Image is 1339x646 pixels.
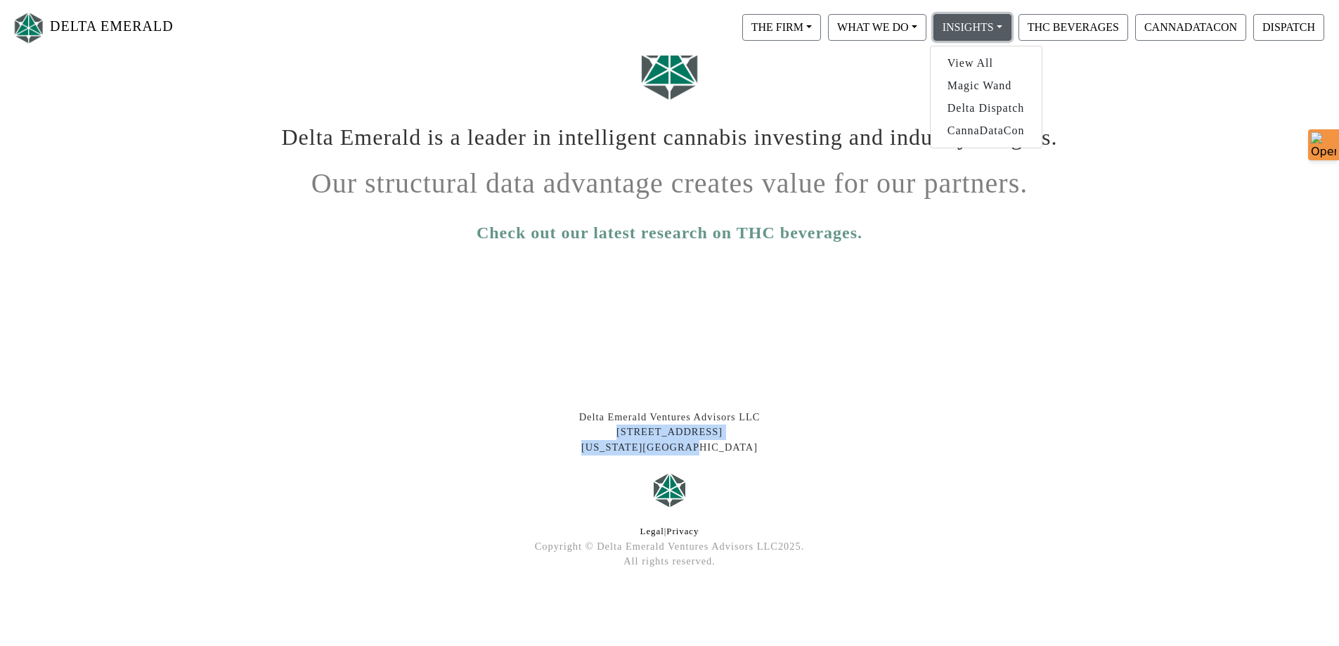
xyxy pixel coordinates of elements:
button: WHAT WE DO [828,14,926,41]
a: THC BEVERAGES [1015,20,1132,32]
div: Delta Emerald Ventures Advisors LLC [STREET_ADDRESS] [US_STATE][GEOGRAPHIC_DATA] [269,410,1070,456]
a: Privacy [666,527,699,536]
div: THE FIRM [930,46,1042,148]
img: Logo [635,32,705,106]
a: CANNADATACON [1132,20,1250,32]
h1: Delta Emerald is a leader in intelligent cannabis investing and industry insights. [280,113,1060,150]
h1: Our structural data advantage creates value for our partners. [280,156,1060,200]
div: Copyright © Delta Emerald Ventures Advisors LLC 2025 . [269,539,1070,555]
div: | [269,525,1070,538]
img: Logo [11,9,46,46]
div: At Delta Emerald Ventures, we lead in cannabis technology investing and industry insights, levera... [269,569,1070,576]
a: DELTA EMERALD [11,6,174,50]
a: Check out our latest research on THC beverages. [477,220,862,245]
button: THC BEVERAGES [1018,14,1128,41]
div: All rights reserved. [269,554,1070,569]
img: Logo [649,469,691,511]
button: INSIGHTS [933,14,1011,41]
a: DISPATCH [1250,20,1328,32]
button: DISPATCH [1253,14,1324,41]
a: Legal [640,527,664,536]
button: THE FIRM [742,14,821,41]
a: CannaDataCon [931,119,1042,142]
a: Delta Dispatch [931,97,1042,119]
a: View All [931,52,1042,75]
a: Magic Wand [931,75,1042,97]
button: CANNADATACON [1135,14,1246,41]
